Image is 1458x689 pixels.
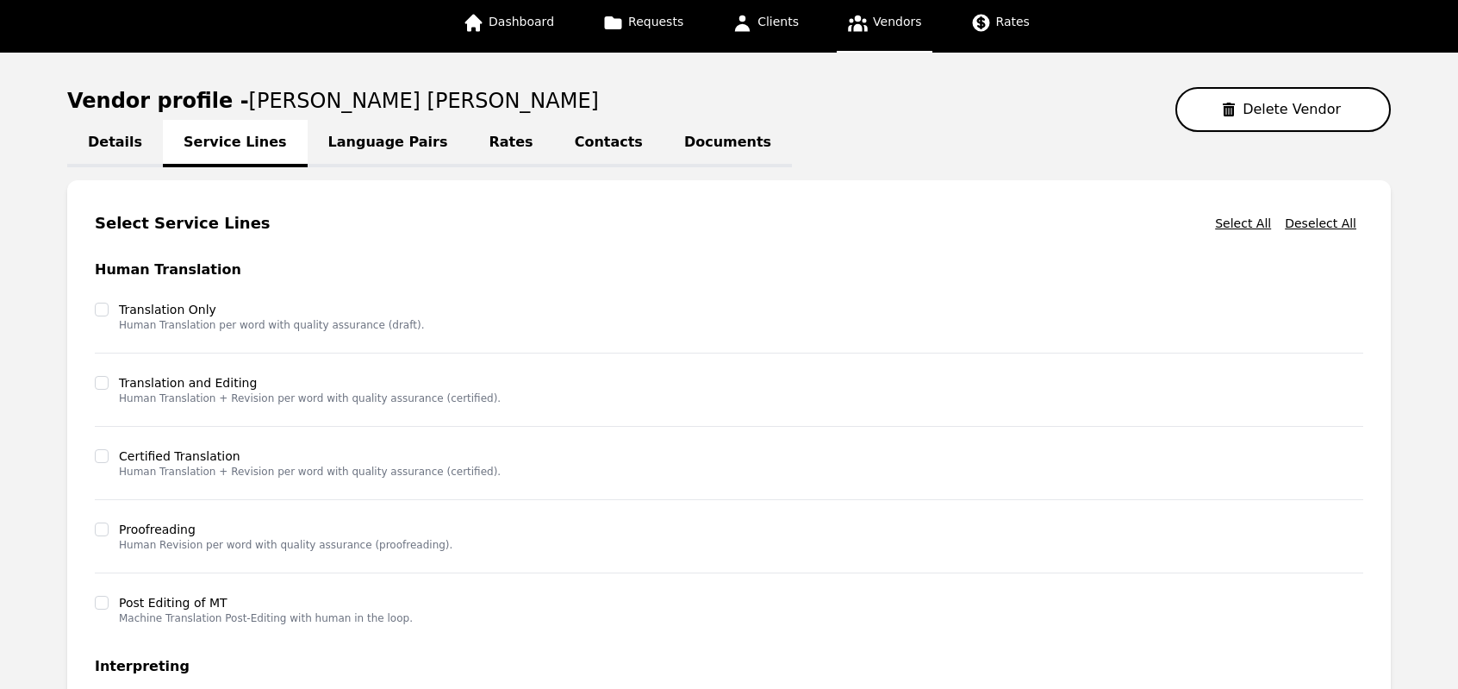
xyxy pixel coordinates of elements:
span: Dashboard [489,15,554,28]
button: Deselect All [1278,208,1363,239]
h3: Interpreting [95,656,1363,677]
button: Select All [1208,208,1278,239]
h1: Vendor profile - [67,89,599,113]
p: Human Revision per word with quality assurance (proofreading). [119,538,452,552]
p: Machine Translation Post-Editing with human in the loop. [119,611,413,625]
a: Contacts [554,120,664,167]
p: Human Translation + Revision per word with quality assurance (certified). [119,465,501,479]
span: Rates [996,15,1030,28]
span: Requests [628,15,683,28]
span: [PERSON_NAME] [PERSON_NAME] [249,89,599,113]
label: Translation and Editing [119,374,501,391]
button: Delete Vendor [1175,87,1391,132]
h2: Select Service Lines [95,211,271,235]
a: Rates [469,120,554,167]
span: Vendors [873,15,921,28]
span: Clients [757,15,799,28]
a: Details [67,120,163,167]
a: Language Pairs [308,120,469,167]
label: Post Editing of MT [119,594,413,611]
label: Translation Only [119,301,424,318]
label: Certified Translation [119,448,501,465]
h3: Human Translation [95,260,1363,280]
a: Documents [664,120,792,167]
p: Human Translation per word with quality assurance (draft). [119,318,424,332]
p: Human Translation + Revision per word with quality assurance (certified). [119,391,501,405]
label: Proofreading [119,521,452,538]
